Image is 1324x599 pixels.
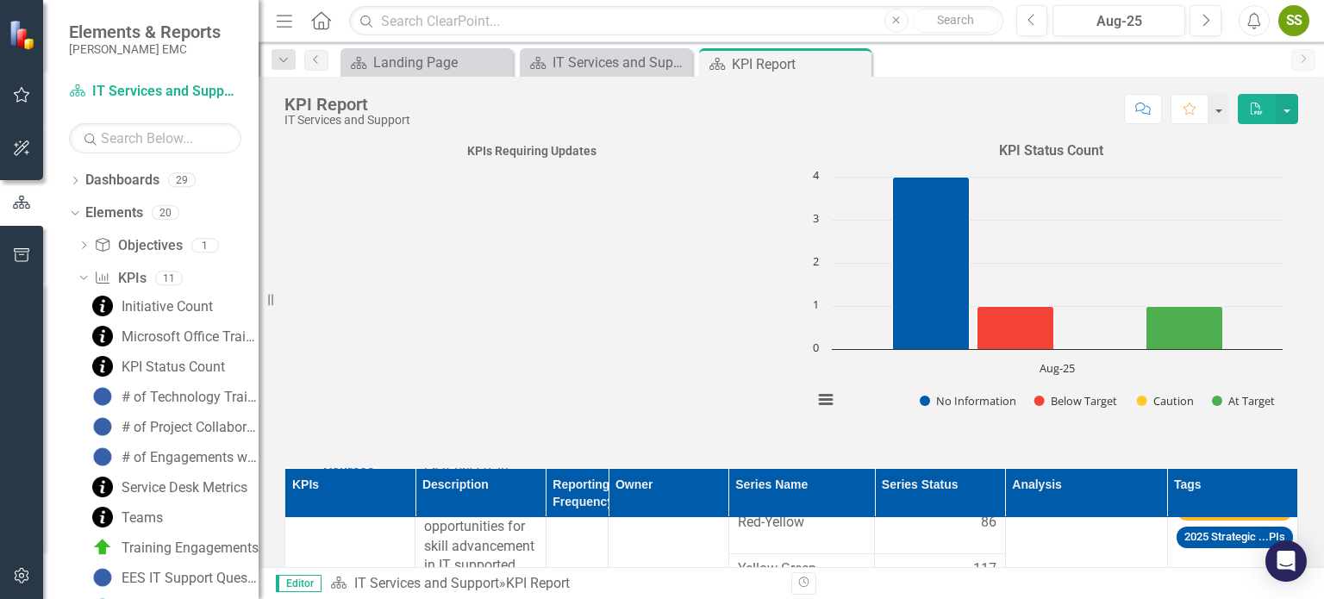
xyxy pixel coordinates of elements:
a: Teams [88,503,163,531]
g: Below Target, bar series 2 of 4 with 1 bar. [977,306,1054,349]
g: No Information, bar series 1 of 4 with 1 bar. [893,177,970,349]
a: # of Engagements with Departments [88,443,259,471]
a: Training Engagements [88,533,259,561]
strong: KPI Status Count [999,142,1103,159]
div: Microsoft Office Training Satisfaction Score [122,329,259,345]
img: ClearPoint Strategy [9,20,39,50]
span: 117 [973,559,996,579]
path: Aug-25, 1. At Target. [1146,306,1223,349]
svg: Interactive chart [804,168,1291,427]
button: View chart menu, Chart [814,387,838,411]
div: Initiative Count [122,299,213,315]
a: Objectives [94,236,182,256]
text: 2 [813,253,819,269]
a: # of Project Collaborations Requested [88,413,259,440]
div: # of Engagements with Departments [122,450,259,465]
a: Microsoft Office Training Satisfaction Score [88,322,259,350]
img: Information Only [92,356,113,377]
img: No Information [92,416,113,437]
a: Initiative Count [88,292,213,320]
div: 1 [191,238,219,253]
button: Show At Target [1212,393,1275,409]
input: Search Below... [69,123,241,153]
div: 11 [155,271,183,285]
strong: KPIs Requiring Updates [467,144,596,158]
div: Chart. Highcharts interactive chart. [804,168,1298,427]
text: 3 [813,210,819,226]
div: Open Intercom Messenger [1265,540,1307,582]
a: Landing Page [345,52,509,73]
div: 20 [152,206,179,221]
small: [PERSON_NAME] EMC [69,42,221,56]
div: Service Desk Metrics [122,480,247,496]
div: Training Engagements [122,540,259,556]
a: EES IT Support Question Score [88,564,259,591]
a: Dashboards [85,171,159,190]
td: Double-Click to Edit [875,507,1005,554]
span: 2025 Strategic ...PIs [1177,527,1293,548]
a: IT Services and Support [524,52,688,73]
path: Aug-25, 1. Below Target. [977,306,1054,349]
a: Elements [85,203,143,223]
span: Red-Yellow [738,513,866,533]
text: 1 [813,296,819,312]
span: Yellow-Green [738,559,866,579]
div: EES IT Support Question Score [122,571,259,586]
img: No Information [92,567,113,588]
img: Information Only [92,296,113,316]
a: IT Services and Support [69,82,241,102]
span: 86 [981,513,996,533]
img: Information Only [92,507,113,527]
g: At Target, bar series 4 of 4 with 1 bar. [1146,306,1223,349]
a: KPI Status Count [88,353,225,380]
div: KPI Report [506,575,570,591]
span: Search [937,13,974,27]
text: Aug-25 [1040,360,1075,376]
path: Aug-25, 4. No Information. [893,177,970,349]
button: Show No Information [920,393,1015,409]
td: Double-Click to Edit [728,507,875,554]
a: IT Services and Support [354,575,499,591]
input: Search ClearPoint... [349,6,1002,36]
div: Landing Page [373,52,509,73]
a: Service Desk Metrics [88,473,247,501]
button: SS [1278,5,1309,36]
text: 0 [813,340,819,355]
div: Aug-25 [1059,11,1179,32]
button: Show Caution [1137,393,1193,409]
button: Search [913,9,999,33]
text: Caution [1153,393,1194,409]
button: Show Below Target [1034,393,1118,409]
div: 29 [168,173,196,188]
span: Elements & Reports [69,22,221,42]
div: KPI Status Count [122,359,225,375]
img: Information Only [92,477,113,497]
img: At Target [92,537,113,558]
div: # of Technology Training Courses [122,390,259,405]
a: KPIs [94,269,146,289]
div: » [330,574,778,594]
text: 4 [813,167,820,183]
div: Teams [122,510,163,526]
div: IT Services and Support [284,114,410,127]
div: # of Project Collaborations Requested [122,420,259,435]
span: Editor [276,575,322,592]
button: Aug-25 [1052,5,1185,36]
div: KPI Report [732,53,867,75]
div: IT Services and Support [553,52,688,73]
div: KPI Report [284,95,410,114]
img: No Information [92,386,113,407]
a: # of Technology Training Courses [88,383,259,410]
img: Information Only [92,326,113,346]
img: No Information [92,446,113,467]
